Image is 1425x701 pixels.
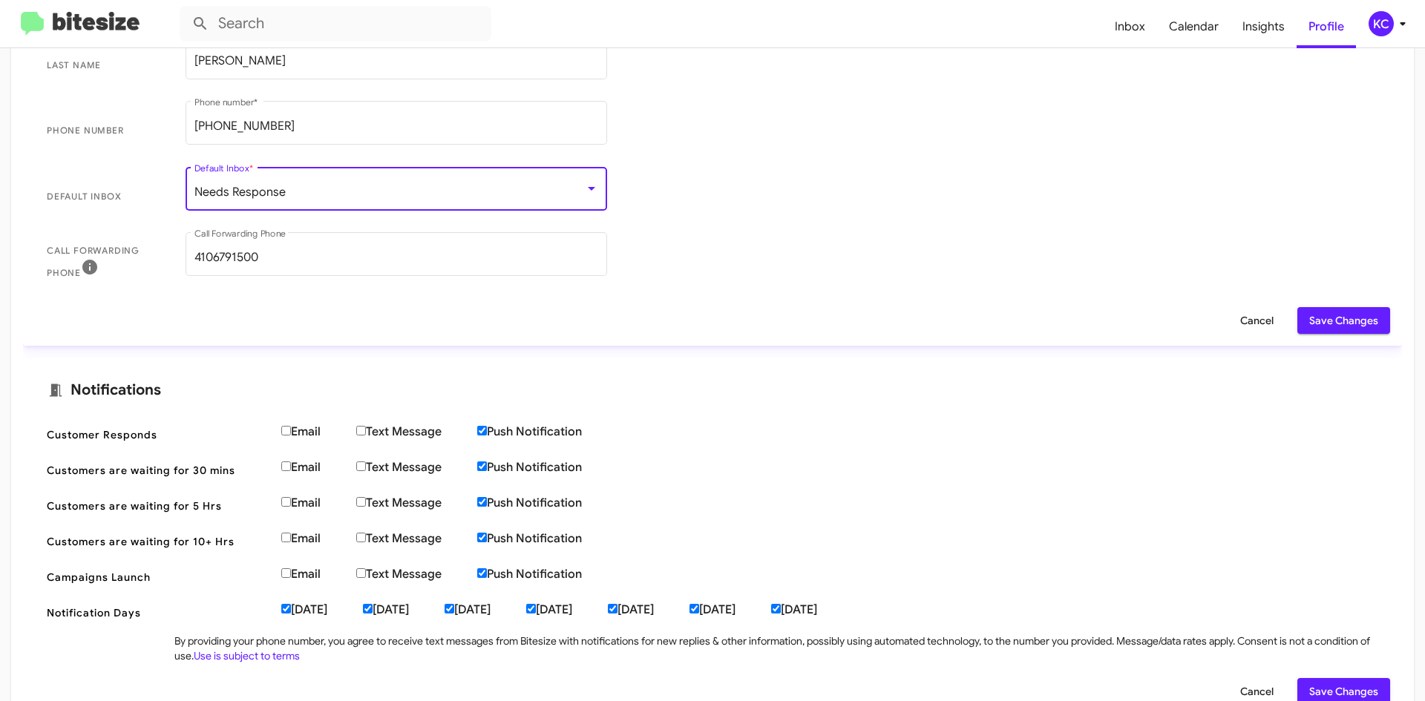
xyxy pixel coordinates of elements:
a: Calendar [1157,5,1231,48]
a: Use is subject to terms [194,649,300,662]
input: [DATE] [771,604,781,613]
label: Push Notification [477,567,617,582]
span: Needs Response [194,185,286,200]
input: [DATE] [363,604,373,613]
label: Email [281,531,356,546]
input: Text Message [356,533,366,542]
span: Customers are waiting for 5 Hrs [47,498,269,513]
label: Text Message [356,531,477,546]
input: Email [281,497,291,507]
label: Push Notification [477,460,617,475]
label: Push Notification [477,424,617,439]
input: [DATE] [281,604,291,613]
input: Text Message [356,461,366,471]
label: Push Notification [477,496,617,510]
div: KC [1369,11,1394,36]
label: [DATE] [363,602,445,617]
span: Default Inbox [47,189,163,204]
input: Email [281,568,291,578]
button: KC [1356,11,1409,36]
input: [DATE] [608,604,617,613]
label: Push Notification [477,531,617,546]
input: Text Message [356,426,366,435]
label: Email [281,496,356,510]
label: Text Message [356,567,477,582]
label: Email [281,460,356,475]
span: Phone number [47,123,163,138]
a: Profile [1297,5,1356,48]
input: +000 000000000 [194,251,598,264]
span: Save Changes [1309,307,1378,334]
div: By providing your phone number, you agree to receive text messages from Bitesize with notificatio... [174,633,1378,663]
span: Notification Days [47,605,269,620]
input: [DATE] [526,604,536,613]
input: Text Message [356,497,366,507]
input: Email [281,533,291,542]
label: [DATE] [608,602,689,617]
input: Push Notification [477,461,487,471]
label: Text Message [356,496,477,510]
input: [DATE] [689,604,699,613]
input: Push Notification [477,533,487,542]
input: [DATE] [445,604,454,613]
input: Example: Wick [194,54,598,68]
span: Campaigns Launch [47,570,269,585]
label: [DATE] [445,602,526,617]
a: Insights [1231,5,1297,48]
span: Customers are waiting for 10+ Hrs [47,534,269,549]
label: Text Message [356,424,477,439]
mat-card-title: Notifications [47,381,1378,399]
label: [DATE] [526,602,608,617]
button: Save Changes [1297,307,1390,334]
input: Email [281,461,291,471]
span: Customer Responds [47,427,269,442]
a: Inbox [1103,5,1157,48]
label: [DATE] [689,602,771,617]
input: Push Notification [477,497,487,507]
label: Email [281,567,356,582]
label: Text Message [356,460,477,475]
label: [DATE] [771,602,853,617]
span: Cancel [1240,307,1274,334]
span: Last Name [47,58,163,73]
label: [DATE] [281,602,363,617]
span: Customers are waiting for 30 mins [47,463,269,478]
input: +000 000000000 [194,119,598,133]
input: Email [281,426,291,435]
input: Text Message [356,568,366,578]
input: Search [180,6,491,42]
input: Push Notification [477,426,487,435]
input: Push Notification [477,568,487,578]
button: Cancel [1228,307,1285,334]
span: Call Forwarding Phone [47,243,163,280]
label: Email [281,424,356,439]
